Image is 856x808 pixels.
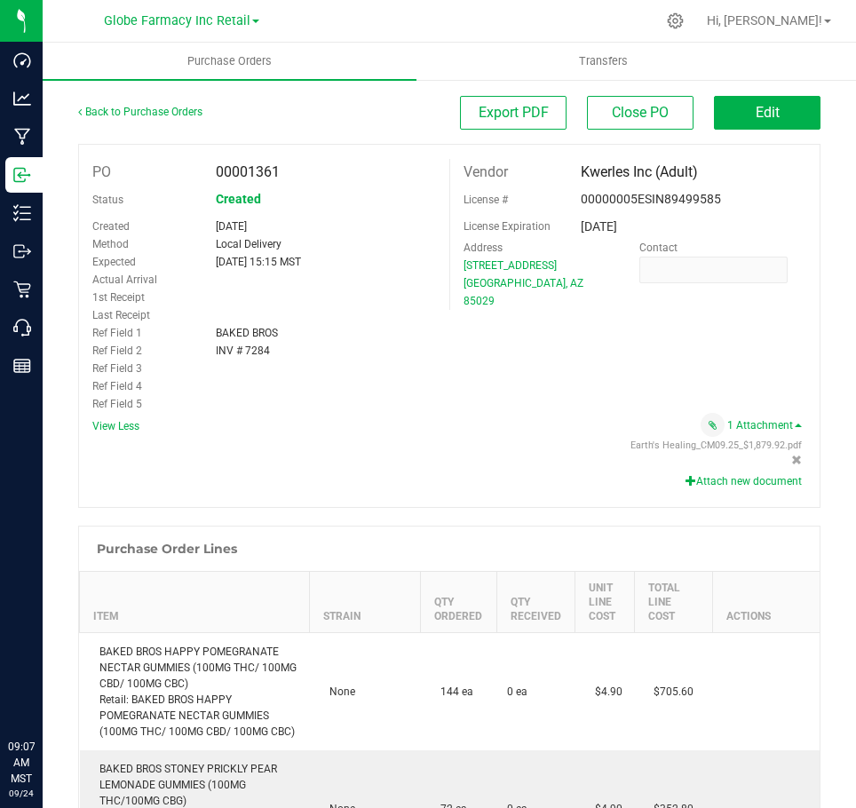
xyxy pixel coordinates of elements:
inline-svg: Analytics [13,90,31,107]
p: 09/24 [8,787,35,800]
span: Globe Farmacy Inc Retail [104,13,250,28]
label: Expected [92,253,136,271]
label: License # [464,186,508,213]
span: [DATE] [216,220,247,233]
label: 1st Receipt [92,289,145,306]
label: Contact [639,239,678,257]
a: 1 Attachment [727,419,802,432]
label: Vendor [464,159,508,186]
th: Actions [713,572,820,633]
label: Last Receipt [92,306,150,324]
iframe: Resource center [18,666,71,719]
span: Export PDF [479,104,549,121]
label: Address [464,239,503,257]
inline-svg: Manufacturing [13,128,31,146]
label: PO [92,159,111,186]
div: Manage settings [664,12,686,29]
a: Transfers [416,43,790,80]
span: [DATE] [581,219,617,234]
label: Ref Field 5 [92,395,142,413]
span: 144 ea [432,685,473,698]
label: Status [92,186,123,213]
th: Qty Received [496,572,575,633]
span: Remove attachment [791,455,802,467]
label: Method [92,235,129,253]
span: Local Delivery [216,238,281,250]
p: 09:07 AM MST [8,739,35,787]
inline-svg: Inbound [13,166,31,184]
span: Kwerles Inc (Adult) [581,163,698,180]
label: Created [92,218,130,235]
span: [DATE] 15:15 MST [216,256,301,268]
label: Ref Field 2 [92,342,142,360]
span: Transfers [555,53,652,69]
span: $705.60 [645,685,694,698]
a: View Less [92,420,139,432]
span: Hi, [PERSON_NAME]! [707,13,822,28]
button: Attach new document [686,473,802,489]
th: Qty Ordered [421,572,497,633]
span: Edit [756,104,780,121]
inline-svg: Inventory [13,204,31,222]
span: 00000005ESIN89499585 [581,192,721,206]
th: Unit Line Cost [575,572,634,633]
label: Actual Arrival [92,271,157,289]
a: Purchase Orders [43,43,416,80]
th: Item [80,572,310,633]
span: Close PO [612,104,669,121]
label: Ref Field 3 [92,360,142,377]
span: View file [630,440,802,451]
span: AZ [570,277,583,289]
span: 0 ea [507,684,527,700]
span: 00001361 [216,163,280,180]
a: Back to Purchase Orders [78,106,202,118]
span: Created [216,192,261,206]
a: [STREET_ADDRESS] [GEOGRAPHIC_DATA], AZ 85029 [464,259,583,307]
inline-svg: Retail [13,281,31,298]
th: Total Line Cost [634,572,713,633]
h1: Purchase Order Lines [97,542,237,556]
input: Format: (999) 999-9999 [639,257,789,283]
th: Strain [310,572,421,633]
inline-svg: Reports [13,357,31,375]
button: Close PO [587,96,694,130]
label: Ref Field 4 [92,377,142,395]
span: $4.90 [586,685,622,698]
button: Edit [714,96,820,130]
span: Attach a document [701,413,725,437]
span: INV # 7284 [216,345,270,357]
span: Purchase Orders [163,53,296,69]
label: License Expiration [464,218,551,234]
span: BAKED BROS [216,327,278,339]
inline-svg: Dashboard [13,51,31,69]
div: BAKED BROS HAPPY POMEGRANATE NECTAR GUMMIES (100MG THC/ 100MG CBD/ 100MG CBC) Retail: BAKED BROS ... [91,644,299,740]
span: [STREET_ADDRESS] [464,259,557,272]
label: Ref Field 1 [92,324,142,342]
span: None [321,685,355,698]
inline-svg: Outbound [13,242,31,260]
span: [GEOGRAPHIC_DATA], [464,277,567,289]
span: 85029 [464,295,495,307]
inline-svg: Call Center [13,319,31,337]
button: Export PDF [460,96,567,130]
